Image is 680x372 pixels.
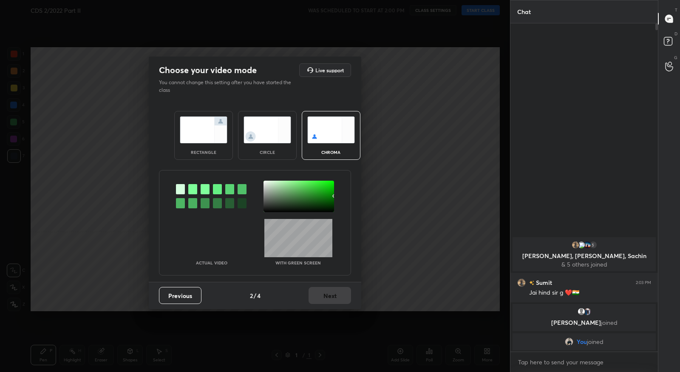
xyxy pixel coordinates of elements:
div: circle [250,150,284,154]
img: normalScreenIcon.ae25ed63.svg [180,116,227,143]
p: [PERSON_NAME] [518,319,651,326]
img: 63821f427c1e4e85bac061cb4881c111.jpg [571,241,580,249]
p: Chat [510,0,538,23]
img: no-rating-badge.077c3623.svg [529,281,534,285]
p: You cannot change this setting after you have started the class [159,79,297,94]
div: 5 [589,241,598,249]
p: G [674,54,677,61]
p: Actual Video [196,261,227,265]
img: chromaScreenIcon.c19ab0a0.svg [307,116,355,143]
img: 00f7a73387f642cd9021a4fdac7b74e8.jpg [565,338,573,346]
div: 2:03 PM [636,280,651,285]
h4: / [254,291,256,300]
span: joined [601,318,618,327]
div: chroma [314,150,348,154]
span: joined [587,338,603,345]
p: T [675,7,677,13]
h2: Choose your video mode [159,65,257,76]
p: D [674,31,677,37]
div: rectangle [187,150,221,154]
img: circleScreenIcon.acc0effb.svg [244,116,291,143]
img: default.png [577,307,586,316]
h4: 4 [257,291,261,300]
p: With green screen [275,261,321,265]
img: 63821f427c1e4e85bac061cb4881c111.jpg [517,278,526,287]
p: [PERSON_NAME], [PERSON_NAME], Sachin [518,253,651,259]
span: You [577,338,587,345]
h4: 2 [250,291,253,300]
img: 9fc587222a2b4560acd4332db02a3a35.jpg [583,307,592,316]
button: Previous [159,287,201,304]
img: 9307599a71c04d119caaf2f1d6c9e53b.55649468_3 [583,241,592,249]
div: Jai hind sir g ❤️🇮🇳 [529,289,651,297]
p: & 5 others joined [518,261,651,268]
h6: Sumit [534,278,552,287]
div: grid [510,236,658,352]
img: 3 [577,241,586,249]
h5: Live support [315,68,344,73]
